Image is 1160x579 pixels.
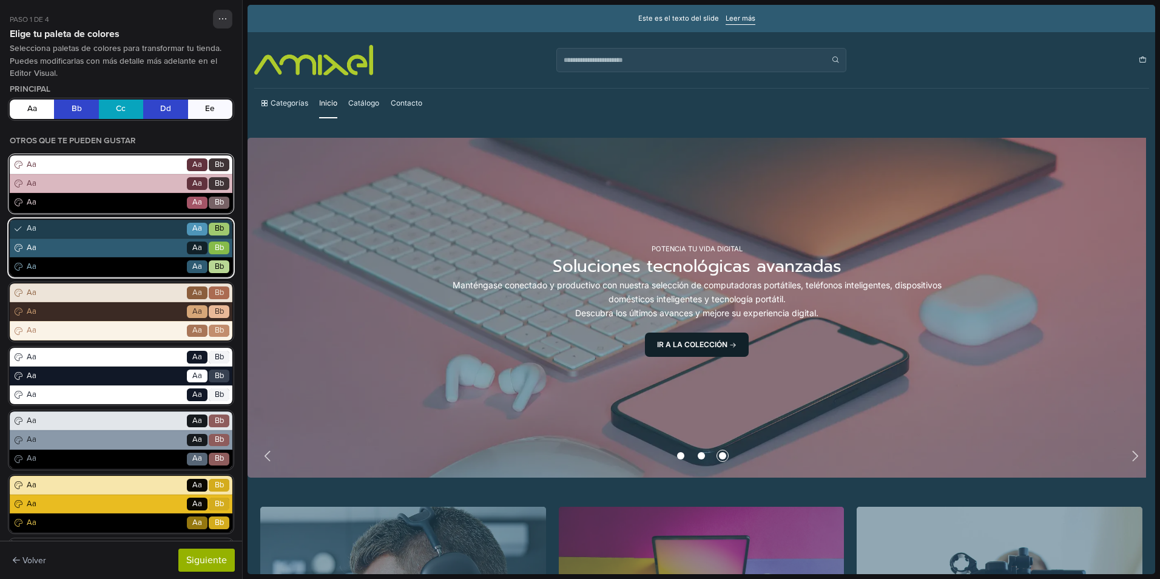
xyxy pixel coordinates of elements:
span: Aa [24,498,185,510]
button: AaAaBbAaAaBbAaAaBb [10,155,232,212]
span: Aa [24,434,185,446]
span: Bb [215,434,224,446]
span: Bb [215,415,224,427]
span: Aa [24,351,185,364]
span: Aa [24,197,185,209]
span: Aa [24,159,185,171]
span: Aa [192,197,202,209]
button: Siguiente [178,549,235,572]
span: Aa [24,287,185,299]
span: Aa [24,370,185,382]
button: AaAaBbAaAaBbAaAaBb [10,476,232,533]
span: Aa [192,389,202,401]
span: Bb [215,453,224,465]
span: Aa [192,434,202,446]
span: Aa [192,517,202,529]
span: Bb [215,261,224,273]
a: Inicio [72,83,90,113]
span: Aa [192,287,202,299]
span: Bb [215,306,224,318]
span: Bb [215,351,224,364]
span: Bb [215,479,224,492]
span: Bb [215,517,224,529]
a: Contacto [143,83,175,113]
div: Selecciona paletas de colores para transformar tu tienda. Puedes modificarlas con más detalle más... [10,42,232,80]
h3: Elige tu paleta de colores [10,29,120,40]
span: Bb [215,370,224,382]
span: Aa [192,498,202,510]
span: Aa [192,178,202,190]
span: Aa [192,325,202,337]
span: Aa [192,306,202,318]
span: Aa [192,370,202,382]
button: AaAaBbAaAaBbAaAaBb [10,220,232,277]
span: Bb [215,287,224,299]
span: Paso 1 de 4 [10,14,49,25]
span: Bb [215,223,224,235]
span: Aa [24,306,185,318]
span: Aa [24,261,185,273]
span: Bb [215,498,224,510]
button: Previous slide [13,444,31,458]
span: Aa [24,453,185,465]
button: Buscar [578,43,599,67]
span: Aa [24,389,185,401]
span: Aa [192,159,202,171]
a: Catálogo [101,83,132,113]
span: Aa [24,517,185,529]
span: Aa [24,415,185,427]
button: AaAaBbAaAaBbAaAaBb [10,283,232,340]
span: Go to slide 2 [447,444,461,458]
button: AaAaBbAaAaBbAaAaBb [10,411,232,469]
span: Bb [215,197,224,209]
span: Aa [24,325,185,337]
span: Aa [24,242,185,254]
span: Go to slide 3 [468,444,482,458]
span: Aa [24,223,185,235]
button: AaBbCcDdEe [10,100,232,119]
span: Aa [192,479,202,492]
span: Aa [24,479,185,492]
a: Categorías [13,83,61,113]
span: Aa [192,223,202,235]
span: Aa [24,178,185,190]
button: Volver [7,551,52,570]
span: Aa [192,453,202,465]
span: Bb [215,242,224,254]
span: Bb [215,389,224,401]
span: Go to slide 1 [426,444,440,458]
span: Aa [192,351,202,364]
h4: Otros que te pueden gustar [10,136,136,146]
button: AaAaBbAaAaBbAaAaBb [10,348,232,405]
span: Bb [215,325,224,337]
span: Aa [192,261,202,273]
img: AMIXEL [7,40,126,70]
span: Aa [192,242,202,254]
h4: Principal [10,84,50,94]
button: Carro [889,48,901,63]
span: Bb [215,178,224,190]
span: Bb [215,159,224,171]
span: Aa [192,415,202,427]
button: Next slide [877,444,895,458]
